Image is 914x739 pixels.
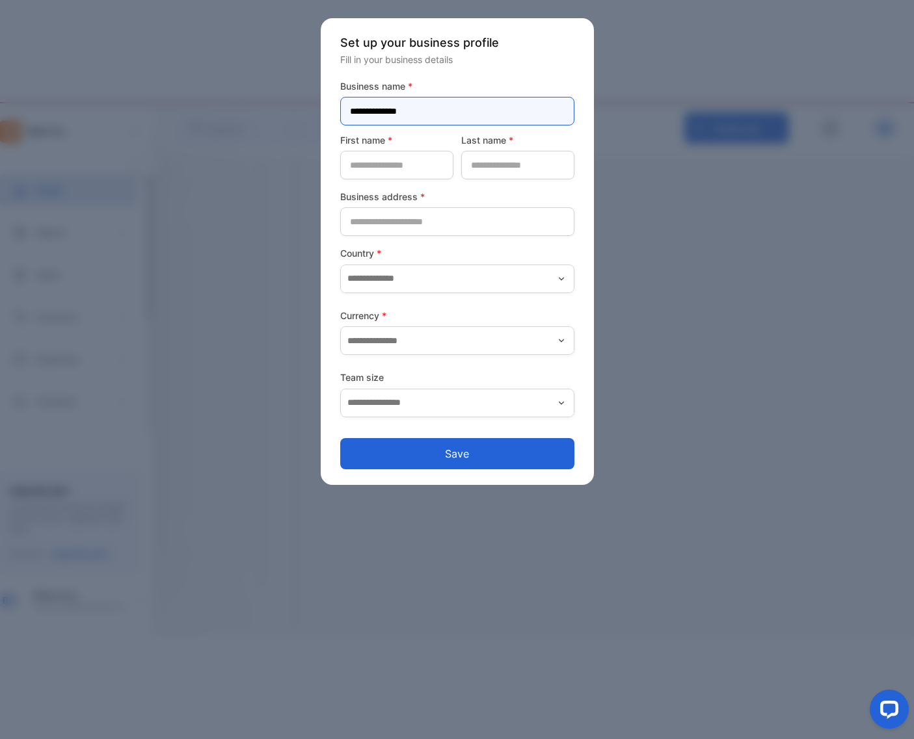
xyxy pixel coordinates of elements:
[859,684,914,739] iframe: LiveChat chat widget
[340,34,574,51] p: Set up your business profile
[340,79,574,93] label: Business name
[461,133,574,147] label: Last name
[340,309,574,322] label: Currency
[340,190,574,203] label: Business address
[340,246,574,260] label: Country
[340,133,453,147] label: First name
[340,53,574,66] p: Fill in your business details
[340,370,574,384] label: Team size
[340,438,574,469] button: Save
